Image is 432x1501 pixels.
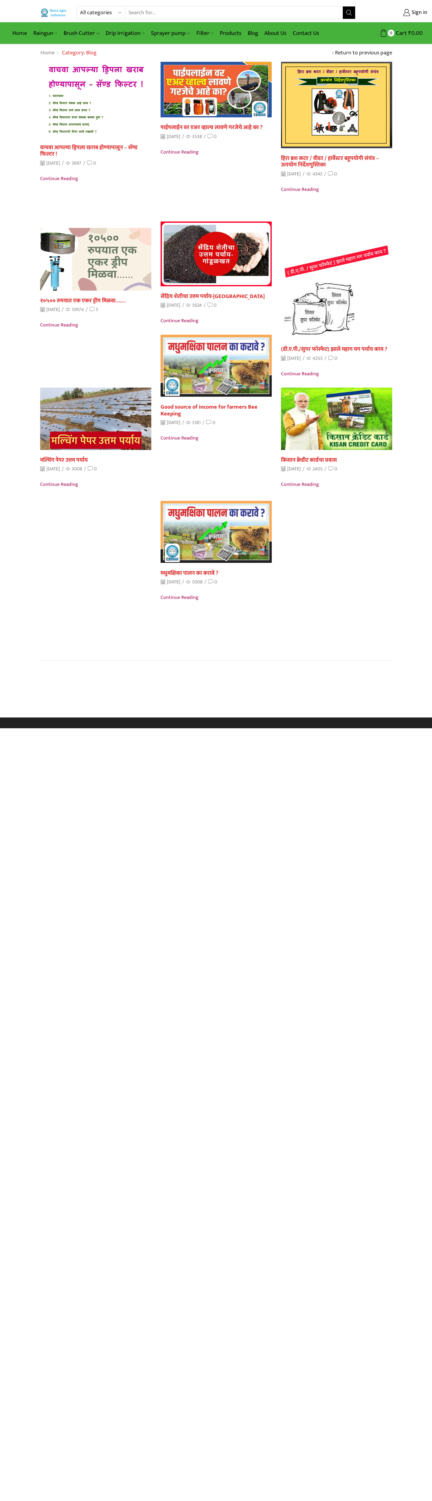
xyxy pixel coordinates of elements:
[303,465,304,473] span: /
[193,26,217,40] a: Filter
[208,578,217,586] a: 0
[148,26,193,40] a: Sprayer pump
[65,306,84,313] span: 10974
[281,170,301,178] time: [DATE]
[40,477,151,489] a: Continue reading
[86,306,88,313] span: /
[186,578,203,586] span: 5008
[9,26,30,40] a: Home
[161,568,218,578] a: मधुमक्षिका पालन का करावे ?
[204,133,206,140] span: /
[84,465,86,473] span: /
[186,133,202,140] span: 3538
[217,26,245,40] a: Products
[281,367,392,378] a: Continue reading
[40,160,60,167] time: [DATE]
[87,160,96,167] a: 0
[161,591,272,602] a: Continue reading
[204,578,206,586] span: /
[62,160,64,167] span: /
[40,465,60,473] time: [DATE]
[325,465,326,473] span: /
[161,431,272,442] a: Continue reading
[30,26,61,40] a: Raingun
[306,465,323,473] span: 2405
[40,175,78,183] span: Continue reading
[343,6,355,19] button: Search button
[324,170,326,178] span: /
[161,302,180,309] time: [DATE]
[388,30,394,36] span: 0
[65,465,82,473] span: 3008
[161,578,180,586] time: [DATE]
[281,344,387,354] a: (डी.ए.पी./सुपर फॉस्फेट) झाले महाग मग पर्याय काय ?
[281,477,392,489] a: Continue reading
[125,6,342,19] input: Search for...
[261,26,290,40] a: About Us
[334,170,337,178] span: 0
[40,318,151,330] a: Continue reading
[410,9,427,17] span: Sign in
[204,302,206,309] span: /
[62,306,64,313] span: /
[93,159,96,167] span: 0
[328,465,337,473] a: 0
[306,170,322,178] span: 4343
[214,132,216,141] span: 0
[161,133,180,140] time: [DATE]
[328,355,337,362] a: 0
[161,292,265,301] a: सेंद्रिय शेतीचा उत्तम पर्याय-[GEOGRAPHIC_DATA]
[394,29,407,37] span: Cart
[161,434,199,442] span: Continue reading
[208,302,216,309] a: 0
[334,465,337,473] span: 0
[281,481,319,489] span: Continue reading
[40,481,78,489] span: Continue reading
[214,301,216,309] span: 0
[281,186,319,194] span: Continue reading
[161,317,199,325] span: Continue reading
[281,370,319,378] span: Continue reading
[303,355,304,362] span: /
[161,314,272,325] a: Continue reading
[40,321,78,329] span: Continue reading
[40,172,151,183] a: Continue reading
[40,62,151,137] img: वाचवा आपल्या ड्रिपला खराब होण्यापासून
[186,419,201,426] span: 5181
[281,355,301,362] time: [DATE]
[203,419,204,426] span: /
[303,170,304,178] span: /
[328,170,337,178] a: 0
[334,354,337,362] span: 0
[62,48,97,57] span: Category: Blog
[365,7,427,18] a: Sign in
[103,26,148,40] a: Drip Irrigation
[161,62,272,117] img: Air Valve
[161,594,199,602] span: Continue reading
[182,419,184,426] span: /
[186,302,202,309] span: 5624
[65,160,82,167] span: 3697
[161,123,262,132] a: पाईपलाईन वर एअर व्हाल्व लावणे गरजेचे आहे का ?
[362,27,423,39] a: 0 Cart ₹0.00
[214,578,217,586] span: 0
[306,355,323,362] span: 4255
[90,306,98,313] a: 5
[40,306,60,313] time: [DATE]
[281,183,392,194] a: Continue reading
[335,49,392,57] a: Return to previous page
[408,28,423,38] bdi: 0.00
[245,26,261,40] a: Blog
[88,465,97,473] a: 0
[182,302,184,309] span: /
[161,145,272,157] a: Continue reading
[182,578,184,586] span: /
[408,28,411,38] span: ₹
[212,418,215,427] span: 0
[40,296,125,305] a: १०५०० रुपयात एक एकर ड्रीप मिळवा……
[290,26,322,40] a: Contact Us
[61,26,102,40] a: Brush Cutter
[40,143,137,159] a: वाचवा आपल्या ड्रिपला खराब होण्यापासून – सॅण्ड फिल्टर !
[281,153,379,170] a: हिरा ब्रश कटर / वीडर / हार्वेस्टर बहुपयोगी संयंत्र – ऊपयोग निर्देशपुस्तिका
[281,465,301,473] time: [DATE]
